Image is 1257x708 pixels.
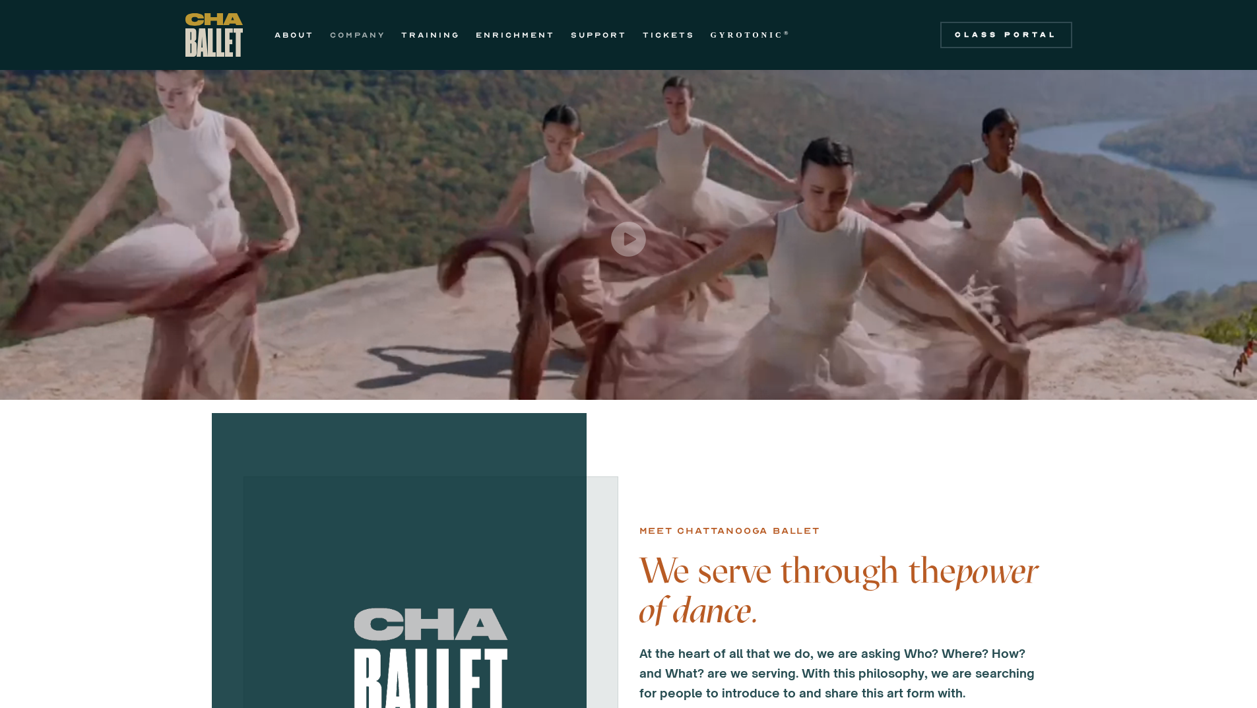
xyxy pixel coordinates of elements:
a: TICKETS [643,27,695,43]
a: GYROTONIC® [711,27,791,43]
strong: GYROTONIC [711,30,784,40]
a: TRAINING [401,27,460,43]
a: Class Portal [940,22,1072,48]
a: SUPPORT [571,27,627,43]
a: ENRICHMENT [476,27,555,43]
strong: At the heart of all that we do, we are asking Who? Where? How? and What? are we serving. With thi... [639,646,1035,700]
h4: We serve through the [639,551,1046,630]
a: COMPANY [330,27,385,43]
div: Meet chattanooga ballet [639,523,820,539]
sup: ® [784,30,791,36]
em: power of dance. [639,549,1038,631]
a: home [185,13,243,57]
div: Class Portal [948,30,1064,40]
a: ABOUT [274,27,314,43]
